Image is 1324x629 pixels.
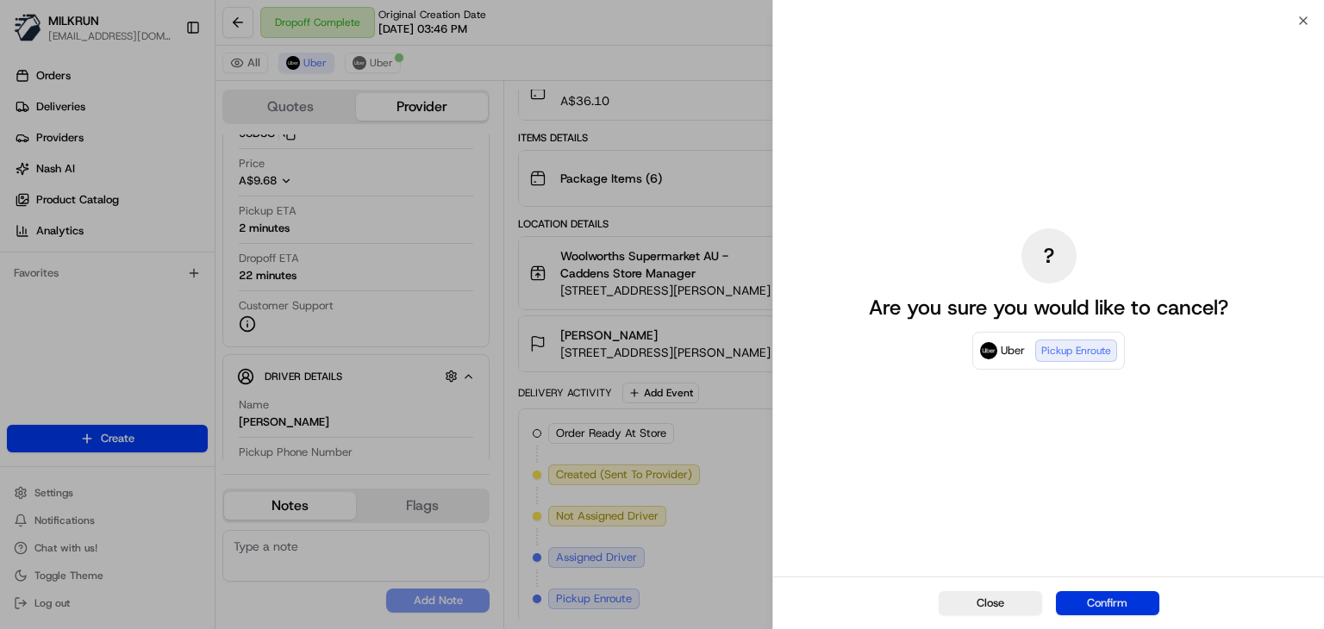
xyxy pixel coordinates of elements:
[939,591,1042,615] button: Close
[980,342,997,359] img: Uber
[1056,591,1159,615] button: Confirm
[869,294,1228,321] p: Are you sure you would like to cancel?
[1001,342,1025,359] span: Uber
[1021,228,1077,283] div: ?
